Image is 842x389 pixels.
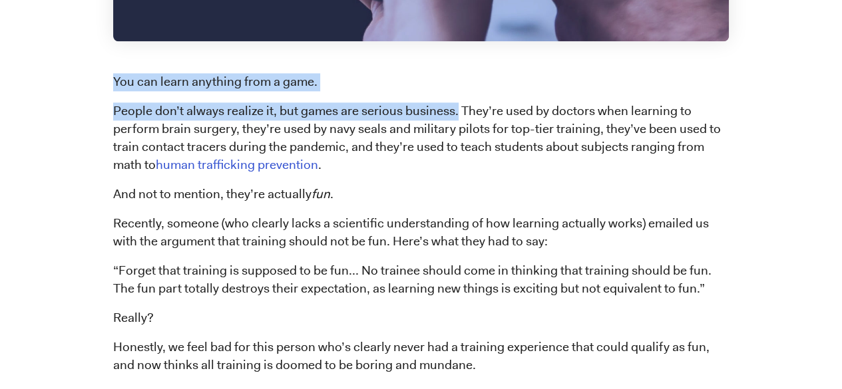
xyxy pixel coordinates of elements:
span: . [318,156,321,173]
span: Recently, someone (who clearly lacks a scientific understanding of how learning actually works) e... [113,215,709,249]
a: human trafficking prevention [156,156,318,173]
span: Honestly, we feel bad for this person who’s clearly never had a training experience that could qu... [113,338,710,373]
span: fun [312,186,330,202]
span: “Forget that training is supposed to be fun… No trainee should come in thinking that training sho... [113,262,712,297]
span: People don’t always realize it, but games are serious business. They’re used by doctors when lear... [113,102,721,173]
span: You can learn anything from a game. [113,73,317,90]
span: And not to mention, they’re actually [113,186,312,202]
span: . [330,186,333,202]
span: Really? [113,309,154,326]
